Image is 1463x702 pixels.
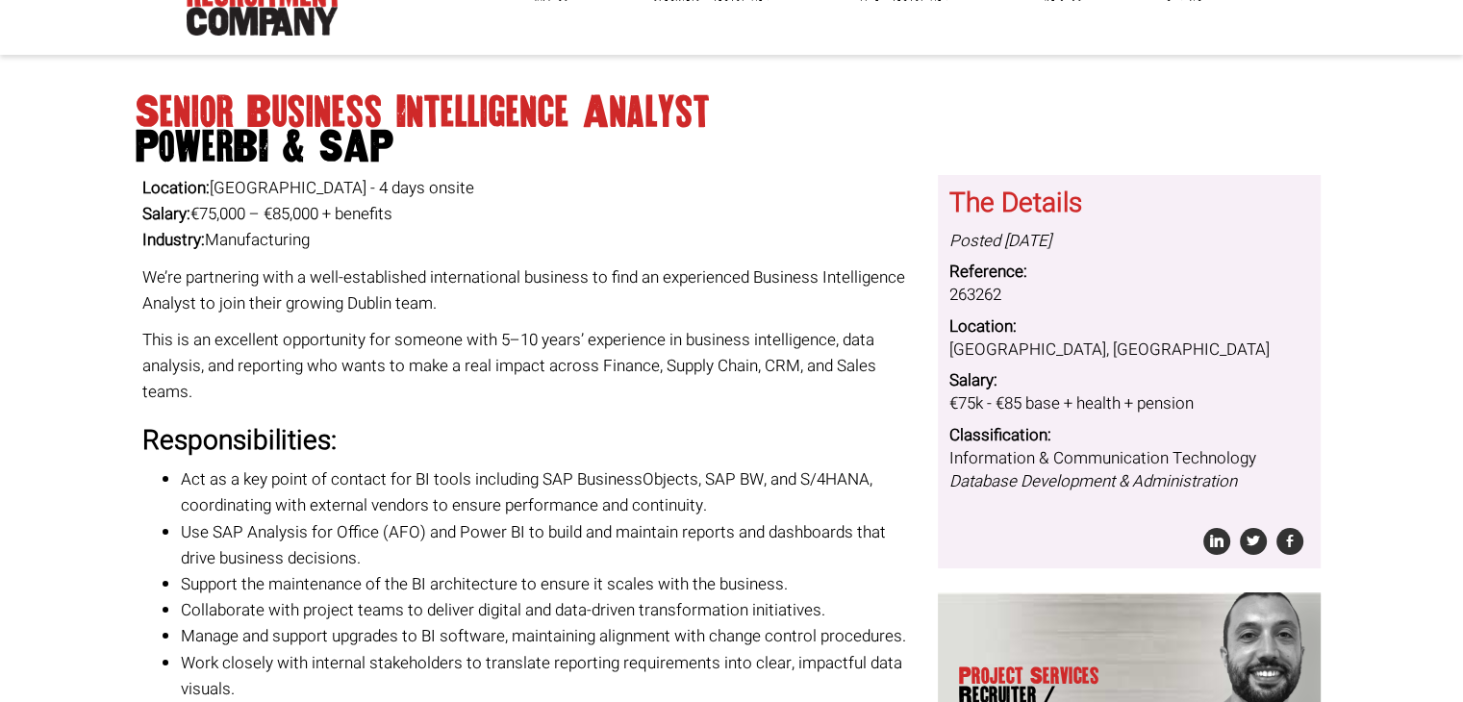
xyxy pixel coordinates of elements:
[142,175,923,254] p: [GEOGRAPHIC_DATA] - 4 days onsite €75,000 – €85,000 + benefits Manufacturing
[136,95,1328,164] h1: Senior Business Intelligence Analyst
[181,650,923,702] li: Work closely with internal stakeholders to translate reporting requirements into clear, impactful...
[949,469,1237,493] i: Database Development & Administration
[949,189,1309,219] h3: The Details
[142,264,923,316] p: We’re partnering with a well-established international business to find an experienced Business I...
[949,284,1309,307] dd: 263262
[142,427,923,457] h3: Responsibilities:
[949,229,1051,253] i: Posted [DATE]
[181,571,923,597] li: Support the maintenance of the BI architecture to ensure it scales with the business.
[142,202,190,226] strong: Salary:
[181,623,923,649] li: Manage and support upgrades to BI software, maintaining alignment with change control procedures.
[181,597,923,623] li: Collaborate with project teams to deliver digital and data-driven transformation initiatives.
[949,261,1309,284] dt: Reference:
[949,424,1309,447] dt: Classification:
[949,338,1309,362] dd: [GEOGRAPHIC_DATA], [GEOGRAPHIC_DATA]
[142,228,205,252] b: Industry:
[949,315,1309,338] dt: Location:
[181,519,923,571] li: Use SAP Analysis for Office (AFO) and Power BI to build and maintain reports and dashboards that ...
[949,392,1309,415] dd: €75k - €85 base + health + pension
[949,447,1309,494] dd: Information & Communication Technology
[142,176,210,200] strong: Location:
[949,369,1309,392] dt: Salary:
[142,327,923,406] p: This is an excellent opportunity for someone with 5–10 years’ experience in business intelligence...
[181,466,923,518] li: Act as a key point of contact for BI tools including SAP BusinessObjects, SAP BW, and S/4HANA, co...
[136,130,1328,164] span: PowerBI & SAP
